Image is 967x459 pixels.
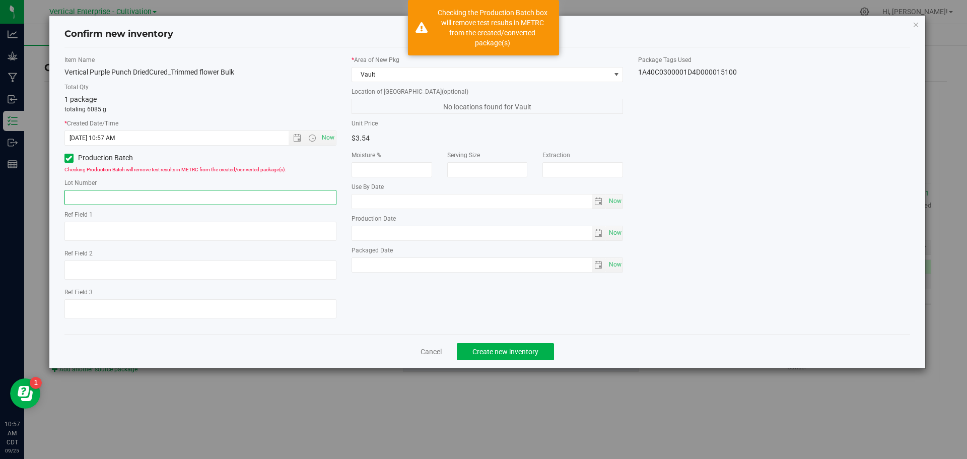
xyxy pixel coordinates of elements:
[592,258,606,272] span: select
[352,55,624,64] label: Area of New Pkg
[472,348,538,356] span: Create new inventory
[64,249,336,258] label: Ref Field 2
[64,167,286,172] span: Checking Production Batch will remove test results in METRC from the created/converted package(s).
[64,55,336,64] label: Item Name
[442,88,468,95] span: (optional)
[352,151,432,160] label: Moisture %
[64,288,336,297] label: Ref Field 3
[352,68,610,82] span: Vault
[592,226,606,240] span: select
[606,257,624,272] span: Set Current date
[64,105,336,114] p: totaling 6085 g
[64,178,336,187] label: Lot Number
[64,28,173,41] h4: Confirm new inventory
[638,67,910,78] div: 1A40C0300001D4D000015100
[352,87,624,96] label: Location of [GEOGRAPHIC_DATA]
[352,99,624,114] span: No locations found for Vault
[64,83,336,92] label: Total Qty
[30,377,42,389] iframe: Resource center unread badge
[542,151,623,160] label: Extraction
[606,258,623,272] span: select
[352,214,624,223] label: Production Date
[606,226,623,240] span: select
[457,343,554,360] button: Create new inventory
[289,134,306,142] span: Open the date view
[447,151,528,160] label: Serving Size
[638,55,910,64] label: Package Tags Used
[352,130,480,146] div: $3.54
[64,119,336,128] label: Created Date/Time
[421,347,442,357] a: Cancel
[319,130,336,145] span: Set Current date
[64,210,336,219] label: Ref Field 1
[10,378,40,409] iframe: Resource center
[352,119,480,128] label: Unit Price
[606,194,624,209] span: Set Current date
[606,194,623,209] span: select
[303,134,320,142] span: Open the time view
[64,95,97,103] span: 1 package
[352,246,624,255] label: Packaged Date
[64,67,336,78] div: Vertical Purple Punch DriedCured_Trimmed flower Bulk
[592,194,606,209] span: select
[64,153,193,163] label: Production Batch
[352,182,624,191] label: Use By Date
[606,226,624,240] span: Set Current date
[433,8,551,48] div: Checking the Production Batch box will remove test results in METRC from the created/converted pa...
